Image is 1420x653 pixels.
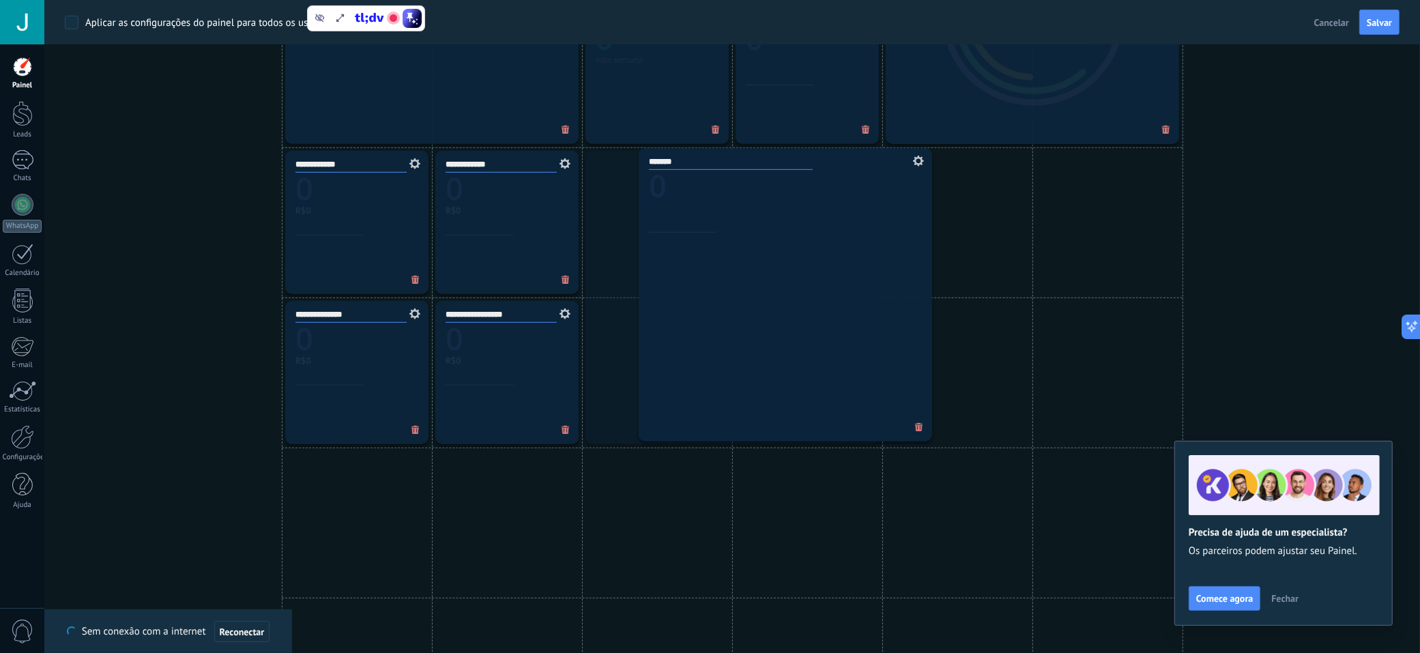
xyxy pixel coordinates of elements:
[1265,588,1305,609] button: Fechar
[3,220,42,233] div: WhatsApp
[3,81,42,90] div: Painel
[1309,12,1354,33] button: Cancelar
[3,269,42,278] div: Calendário
[3,317,42,325] div: Listas
[1359,10,1400,35] button: Salvar
[3,405,42,414] div: Estatísticas
[85,16,334,30] div: Aplicar as configurações do painel para todos os usuários
[3,501,42,510] div: Ajuda
[3,174,42,183] div: Chats
[220,627,265,637] span: Reconectar
[67,620,270,643] div: Sem conexão com a internet
[1189,526,1378,539] h2: Precisa de ajuda de um especialista?
[1271,594,1299,603] span: Fechar
[1189,586,1260,611] button: Comece agora
[3,130,42,139] div: Leads
[1367,18,1392,27] span: Salvar
[1314,16,1349,29] span: Cancelar
[214,621,270,643] button: Reconectar
[3,453,42,462] div: Configurações
[1196,594,1253,603] span: Comece agora
[3,361,42,370] div: E-mail
[1189,545,1378,558] span: Os parceiros podem ajustar seu Painel.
